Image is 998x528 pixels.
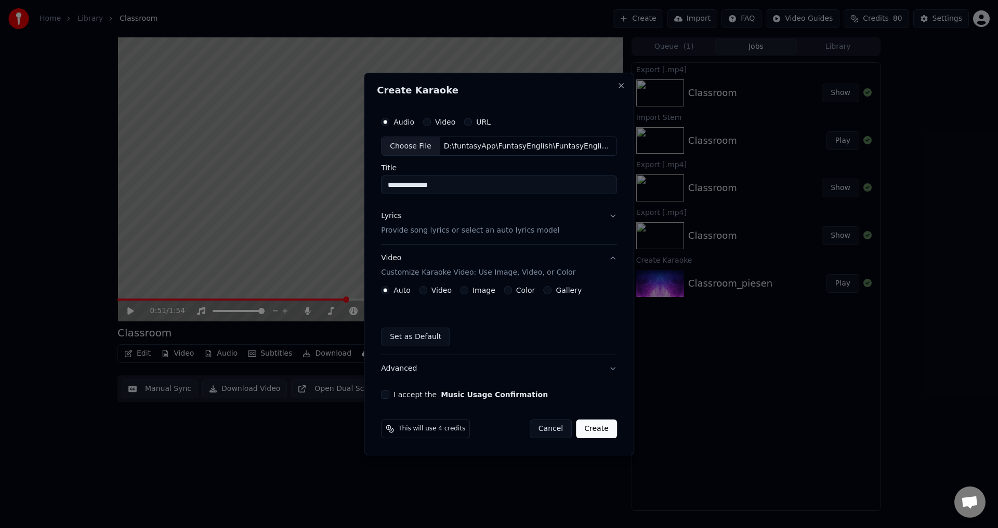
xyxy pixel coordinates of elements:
p: Provide song lyrics or select an auto lyrics model [381,226,559,236]
button: VideoCustomize Karaoke Video: Use Image, Video, or Color [381,245,617,287]
label: Video [431,287,452,294]
label: URL [476,118,491,126]
label: I accept the [393,391,548,398]
label: Video [435,118,455,126]
label: Auto [393,287,411,294]
div: D:\funtasyApp\FuntasyEnglish\FuntasyEnglish-frontend\public\data\1B\Commands\Commands_piesen.mp3 [440,141,616,152]
label: Audio [393,118,414,126]
button: Create [576,419,617,438]
div: Lyrics [381,211,401,222]
label: Gallery [556,287,582,294]
div: Choose File [382,137,440,156]
label: Image [472,287,495,294]
div: Video [381,253,575,278]
span: This will use 4 credits [398,425,465,433]
button: Set as Default [381,328,450,346]
label: Title [381,165,617,172]
button: Advanced [381,355,617,382]
button: I accept the [441,391,548,398]
div: VideoCustomize Karaoke Video: Use Image, Video, or Color [381,286,617,355]
button: LyricsProvide song lyrics or select an auto lyrics model [381,203,617,245]
button: Cancel [530,419,572,438]
label: Color [516,287,535,294]
h2: Create Karaoke [377,86,621,95]
p: Customize Karaoke Video: Use Image, Video, or Color [381,267,575,278]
